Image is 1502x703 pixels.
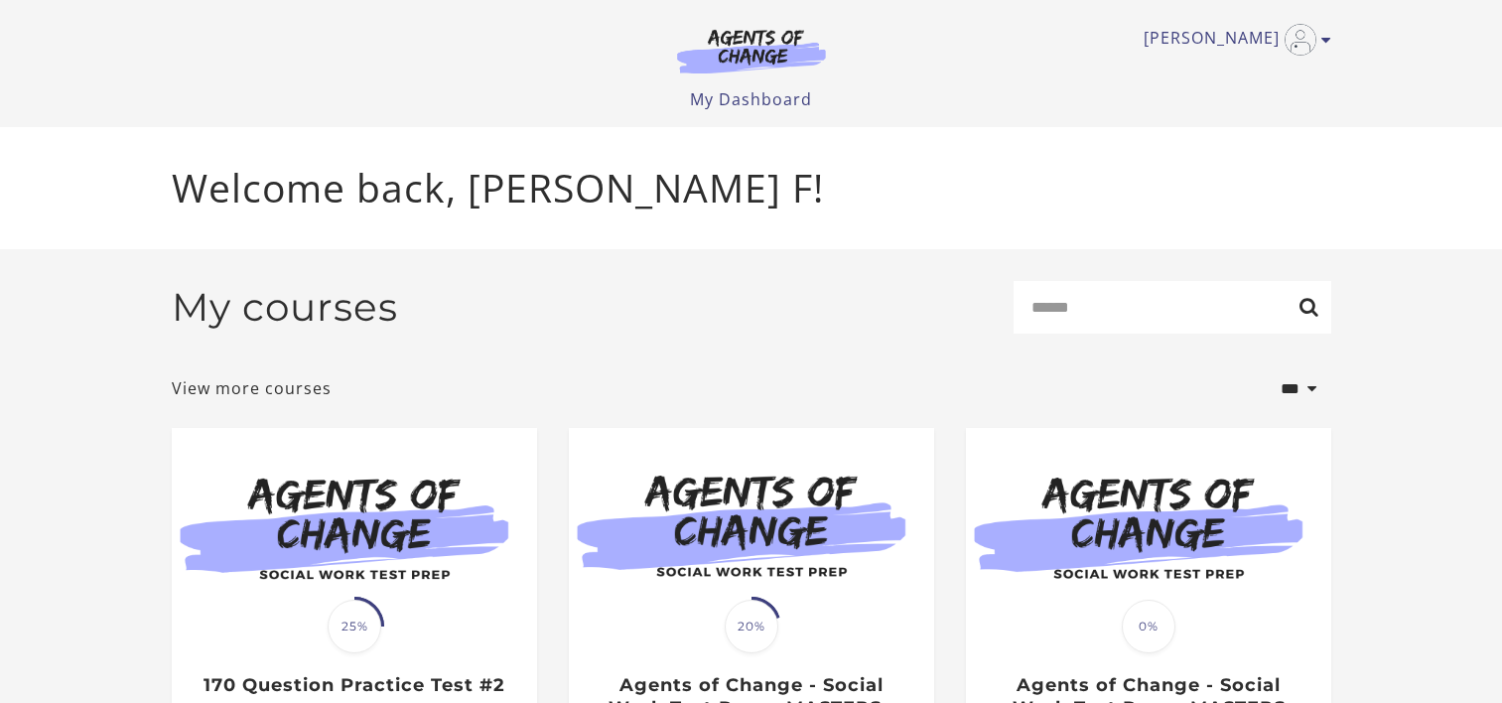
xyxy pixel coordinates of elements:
span: 0% [1122,600,1175,653]
span: 20% [725,600,778,653]
p: Welcome back, [PERSON_NAME] F! [172,159,1331,217]
h2: My courses [172,284,398,331]
a: My Dashboard [690,88,812,110]
span: 25% [328,600,381,653]
a: Toggle menu [1144,24,1321,56]
a: View more courses [172,376,332,400]
img: Agents of Change Logo [656,28,847,73]
h3: 170 Question Practice Test #2 [193,674,515,697]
